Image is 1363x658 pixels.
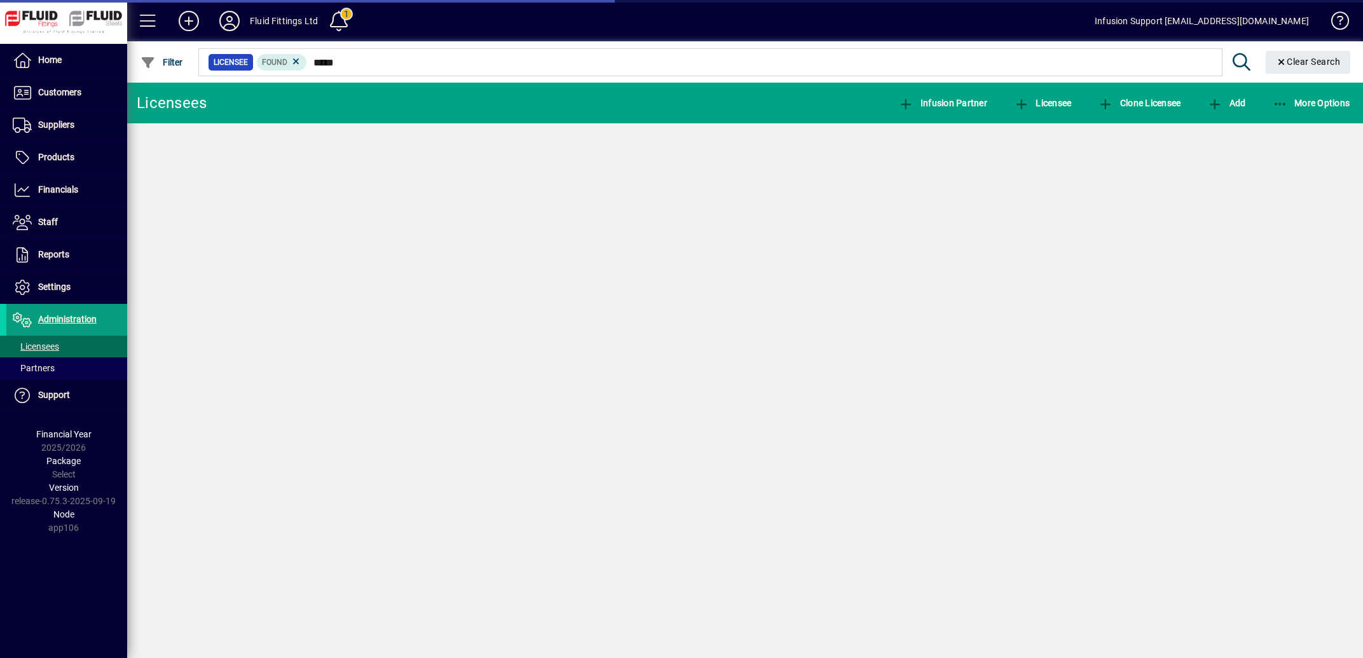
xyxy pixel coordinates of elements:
[214,56,248,69] span: Licensee
[257,54,307,71] mat-chip: Found Status: Found
[46,456,81,466] span: Package
[6,77,127,109] a: Customers
[13,363,55,373] span: Partners
[1322,3,1347,44] a: Knowledge Base
[6,239,127,271] a: Reports
[6,174,127,206] a: Financials
[36,429,92,439] span: Financial Year
[1276,57,1341,67] span: Clear Search
[137,93,207,113] div: Licensees
[250,11,318,31] div: Fluid Fittings Ltd
[13,341,59,352] span: Licensees
[1204,92,1249,114] button: Add
[1011,92,1075,114] button: Licensee
[38,217,58,227] span: Staff
[38,120,74,130] span: Suppliers
[6,45,127,76] a: Home
[38,249,69,259] span: Reports
[1095,92,1184,114] button: Clone Licensee
[1207,98,1245,108] span: Add
[38,87,81,97] span: Customers
[38,55,62,65] span: Home
[1095,11,1309,31] div: Infusion Support [EMAIL_ADDRESS][DOMAIN_NAME]
[1273,98,1350,108] span: More Options
[6,207,127,238] a: Staff
[6,336,127,357] a: Licensees
[38,184,78,195] span: Financials
[6,109,127,141] a: Suppliers
[1270,92,1353,114] button: More Options
[49,483,79,493] span: Version
[140,57,183,67] span: Filter
[6,357,127,379] a: Partners
[6,380,127,411] a: Support
[6,271,127,303] a: Settings
[1098,98,1181,108] span: Clone Licensee
[6,142,127,174] a: Products
[38,390,70,400] span: Support
[38,314,97,324] span: Administration
[895,92,990,114] button: Infusion Partner
[1014,98,1072,108] span: Licensee
[209,10,250,32] button: Profile
[38,282,71,292] span: Settings
[898,98,987,108] span: Infusion Partner
[1266,51,1351,74] button: Clear
[38,152,74,162] span: Products
[53,509,74,519] span: Node
[137,51,186,74] button: Filter
[168,10,209,32] button: Add
[262,58,287,67] span: Found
